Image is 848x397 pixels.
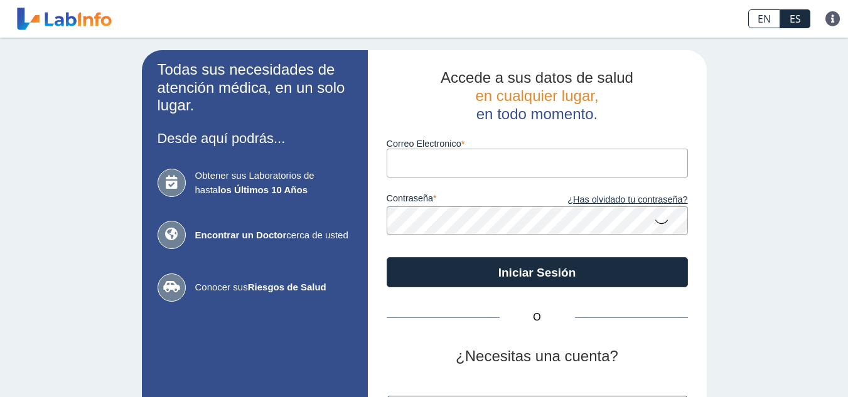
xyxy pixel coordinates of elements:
a: ES [780,9,810,28]
span: Accede a sus datos de salud [441,69,633,86]
b: Riesgos de Salud [248,282,326,292]
a: EN [748,9,780,28]
a: ¿Has olvidado tu contraseña? [537,193,688,207]
button: Iniciar Sesión [387,257,688,287]
label: Correo Electronico [387,139,688,149]
span: cerca de usted [195,228,352,243]
span: Conocer sus [195,280,352,295]
b: Encontrar un Doctor [195,230,287,240]
span: en cualquier lugar, [475,87,598,104]
span: Obtener sus Laboratorios de hasta [195,169,352,197]
b: los Últimos 10 Años [218,184,308,195]
h3: Desde aquí podrás... [158,130,352,146]
label: contraseña [387,193,537,207]
span: en todo momento. [476,105,598,122]
span: O [500,310,575,325]
h2: Todas sus necesidades de atención médica, en un solo lugar. [158,61,352,115]
h2: ¿Necesitas una cuenta? [387,347,688,366]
